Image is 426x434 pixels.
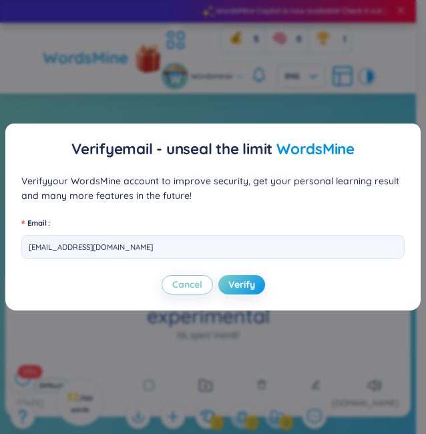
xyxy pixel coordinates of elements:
[21,140,405,159] p: Verify email - unseal the limit
[21,235,405,259] input: Email
[21,213,55,234] label: Email
[228,277,255,292] span: Verify
[21,174,405,203] p: Verify your WordsMine account to improve security, get your personal learning result and many mor...
[172,277,202,292] span: Cancel
[218,275,265,294] button: Verify
[276,140,355,158] span: WordsMine
[162,275,213,294] button: Cancel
